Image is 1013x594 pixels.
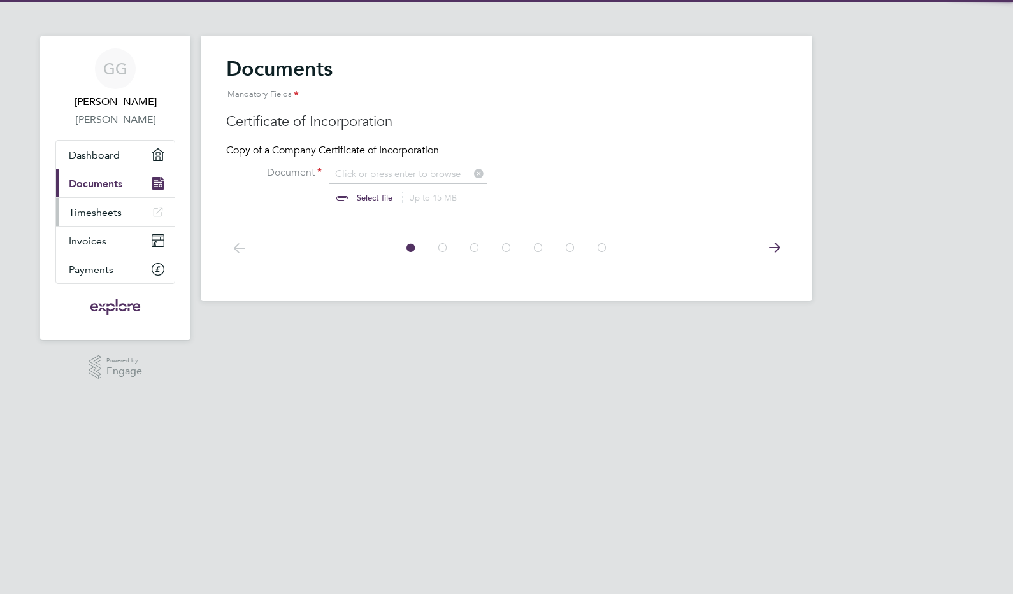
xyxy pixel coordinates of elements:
a: [PERSON_NAME] [55,112,175,127]
span: Dashboard [69,149,120,161]
label: Document [226,166,322,180]
span: Payments [69,264,113,276]
p: Copy of a Company Certificate of Incorporation [226,144,787,157]
div: Mandatory Fields [226,81,787,108]
span: Documents [69,178,122,190]
span: Invoices [69,235,106,247]
a: GG[PERSON_NAME] [55,48,175,110]
nav: Main navigation [40,36,190,340]
a: Invoices [56,227,175,255]
a: Timesheets [56,198,175,226]
span: GG [103,60,127,77]
img: exploregroup-logo-retina.png [89,297,142,317]
span: Engage [106,366,142,377]
a: Powered byEngage [89,355,143,379]
h3: Certificate of Incorporation [226,113,787,131]
h2: Documents [226,56,787,108]
a: Payments [56,255,175,283]
span: Powered by [106,355,142,366]
a: Dashboard [56,141,175,169]
a: Go to home page [55,297,175,317]
span: Giulio Garofalo [55,94,175,110]
a: Documents [56,169,175,197]
span: Timesheets [69,206,122,218]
